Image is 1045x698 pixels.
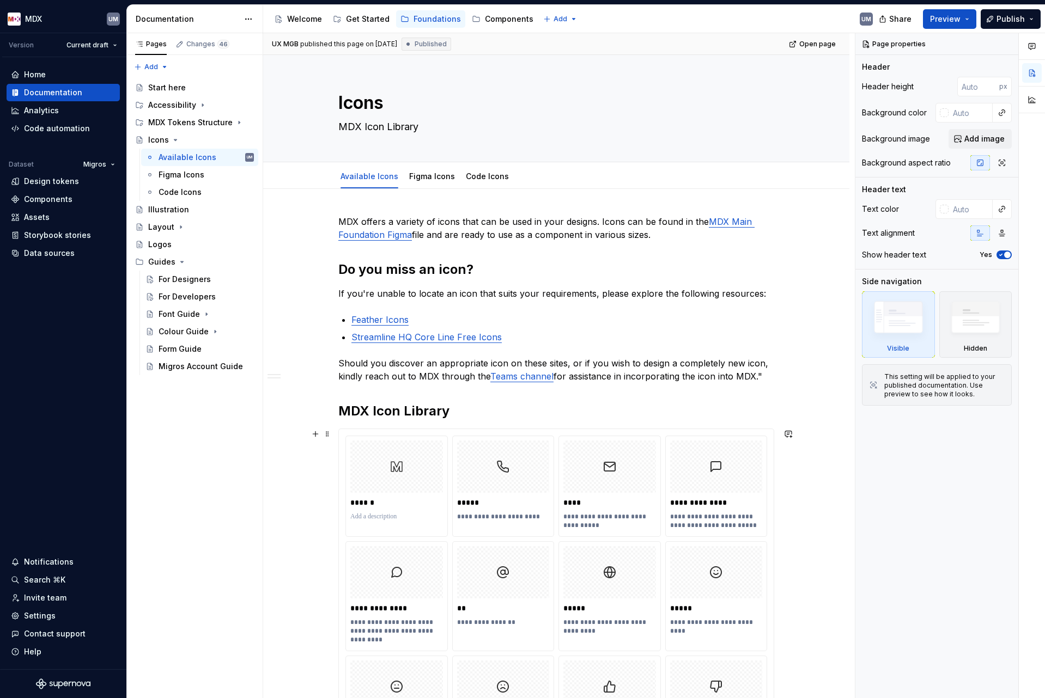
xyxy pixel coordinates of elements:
[141,323,258,340] a: Colour Guide
[78,157,120,172] button: Migros
[148,239,172,250] div: Logos
[461,164,513,187] div: Code Icons
[415,40,447,48] span: Published
[889,14,912,25] span: Share
[862,184,906,195] div: Header text
[159,169,204,180] div: Figma Icons
[24,610,56,621] div: Settings
[148,82,186,93] div: Start here
[862,133,930,144] div: Background image
[24,212,50,223] div: Assets
[862,276,922,287] div: Side navigation
[964,133,1005,144] span: Add image
[338,402,774,420] h2: MDX Icon Library
[981,9,1041,29] button: Publish
[405,164,459,187] div: Figma Icons
[186,40,229,48] div: Changes
[338,357,774,383] p: Should you discover an appropriate icon on these sites, or if you wish to design a completely new...
[346,14,390,25] div: Get Started
[862,62,890,72] div: Header
[7,553,120,571] button: Notifications
[144,63,158,71] span: Add
[329,10,394,28] a: Get Started
[336,164,403,187] div: Available Icons
[351,314,409,325] a: Feather Icons
[8,13,21,26] img: e41497f2-3305-4231-9db9-dd4d728291db.png
[62,38,122,53] button: Current draft
[36,678,90,689] a: Supernova Logo
[159,309,200,320] div: Font Guide
[930,14,961,25] span: Preview
[997,14,1025,25] span: Publish
[341,172,398,181] a: Available Icons
[7,643,120,660] button: Help
[957,77,999,96] input: Auto
[300,40,397,48] div: published this page on [DATE]
[131,218,258,236] a: Layout
[148,100,196,111] div: Accessibility
[24,592,66,603] div: Invite team
[7,226,120,244] a: Storybook stories
[24,646,41,657] div: Help
[131,79,258,375] div: Page tree
[862,204,899,215] div: Text color
[108,15,118,23] div: UM
[141,149,258,166] a: Available IconsUM
[799,40,836,48] span: Open page
[884,372,1005,399] div: This setting will be applied to your published documentation. Use preview to see how it looks.
[141,305,258,323] a: Font Guide
[939,291,1012,358] div: Hidden
[466,172,509,181] a: Code Icons
[540,11,581,27] button: Add
[131,236,258,253] a: Logos
[964,344,987,353] div: Hidden
[7,84,120,101] a: Documentation
[24,105,59,116] div: Analytics
[131,59,172,75] button: Add
[141,166,258,183] a: Figma Icons
[861,15,871,23] div: UM
[24,194,72,205] div: Components
[24,87,82,98] div: Documentation
[24,574,65,585] div: Search ⌘K
[999,82,1007,91] p: px
[131,201,258,218] a: Illustration
[949,103,993,123] input: Auto
[862,157,951,168] div: Background aspect ratio
[24,176,79,187] div: Design tokens
[887,344,909,353] div: Visible
[862,107,927,118] div: Background color
[270,8,538,30] div: Page tree
[83,160,106,169] span: Migros
[949,199,993,219] input: Auto
[7,589,120,607] a: Invite team
[131,96,258,114] div: Accessibility
[131,79,258,96] a: Start here
[414,14,461,25] div: Foundations
[131,253,258,271] div: Guides
[148,204,189,215] div: Illustration
[396,10,465,28] a: Foundations
[159,187,202,198] div: Code Icons
[2,7,124,30] button: MDXUM
[7,209,120,226] a: Assets
[7,571,120,589] button: Search ⌘K
[136,14,239,25] div: Documentation
[66,41,108,50] span: Current draft
[287,14,322,25] div: Welcome
[7,173,120,190] a: Design tokens
[24,230,91,241] div: Storybook stories
[141,183,258,201] a: Code Icons
[862,228,915,238] div: Text alignment
[409,172,455,181] a: Figma Icons
[159,291,216,302] div: For Developers
[873,9,919,29] button: Share
[131,114,258,131] div: MDX Tokens Structure
[7,120,120,137] a: Code automation
[148,256,175,267] div: Guides
[490,371,554,382] a: Teams channel
[159,274,211,285] div: For Designers
[862,81,914,92] div: Header height
[272,40,299,48] span: UX MGB
[923,9,976,29] button: Preview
